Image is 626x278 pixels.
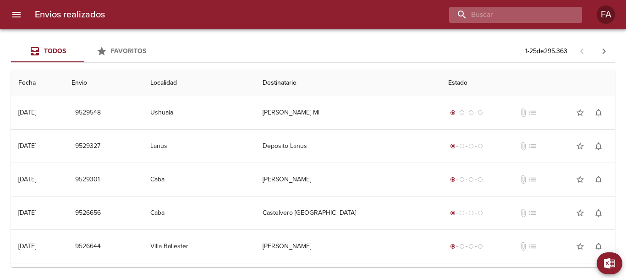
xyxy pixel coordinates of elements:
span: No tiene documentos adjuntos [519,208,528,218]
th: Envio [64,70,143,96]
div: [DATE] [18,175,36,183]
button: 9526656 [71,205,104,222]
span: No tiene pedido asociado [528,242,537,251]
div: Generado [448,175,485,184]
span: Todos [44,47,66,55]
button: Agregar a favoritos [571,104,589,122]
div: [DATE] [18,242,36,250]
span: radio_button_checked [450,244,456,249]
div: Tabs Envios [11,40,158,62]
span: star_border [576,142,585,151]
span: Pagina anterior [571,46,593,55]
span: radio_button_unchecked [468,210,474,216]
td: Lanus [143,130,255,163]
button: Activar notificaciones [589,204,608,222]
td: [PERSON_NAME] [255,230,441,263]
span: radio_button_unchecked [459,210,465,216]
th: Localidad [143,70,255,96]
span: No tiene documentos adjuntos [519,108,528,117]
span: star_border [576,208,585,218]
span: 9529301 [75,174,100,185]
span: radio_button_unchecked [468,143,474,149]
span: radio_button_unchecked [459,110,465,115]
td: Caba [143,163,255,196]
span: radio_button_unchecked [468,177,474,182]
div: Generado [448,142,485,151]
span: radio_button_unchecked [459,143,465,149]
td: Villa Ballester [143,230,255,263]
span: No tiene pedido asociado [528,142,537,151]
button: Activar notificaciones [589,104,608,122]
span: radio_button_unchecked [468,244,474,249]
button: 9526644 [71,238,104,255]
h6: Envios realizados [35,7,105,22]
button: Agregar a favoritos [571,237,589,256]
button: 9529327 [71,138,104,155]
div: [DATE] [18,142,36,150]
td: Deposito Lanus [255,130,441,163]
span: Pagina siguiente [593,40,615,62]
span: notifications_none [594,242,603,251]
span: radio_button_unchecked [459,177,465,182]
button: 9529548 [71,104,104,121]
button: Agregar a favoritos [571,170,589,189]
span: star_border [576,108,585,117]
span: radio_button_unchecked [478,177,483,182]
button: Activar notificaciones [589,137,608,155]
td: [PERSON_NAME] [255,163,441,196]
div: Abrir información de usuario [597,5,615,24]
div: FA [597,5,615,24]
span: No tiene documentos adjuntos [519,242,528,251]
span: radio_button_checked [450,177,456,182]
th: Estado [441,70,615,96]
span: 9526656 [75,207,101,219]
span: radio_button_unchecked [478,143,483,149]
span: radio_button_unchecked [468,110,474,115]
td: Ushuaia [143,96,255,129]
span: No tiene pedido asociado [528,175,537,184]
button: Agregar a favoritos [571,137,589,155]
div: Generado [448,108,485,117]
span: No tiene pedido asociado [528,208,537,218]
button: menu [5,4,27,26]
span: notifications_none [594,208,603,218]
span: radio_button_unchecked [478,110,483,115]
span: 9529327 [75,141,100,152]
button: Exportar Excel [597,252,622,274]
span: No tiene documentos adjuntos [519,142,528,151]
span: radio_button_checked [450,143,456,149]
span: radio_button_unchecked [459,244,465,249]
td: Caba [143,196,255,229]
span: notifications_none [594,142,603,151]
span: star_border [576,175,585,184]
div: [DATE] [18,209,36,217]
p: 1 - 25 de 295.363 [525,47,567,56]
span: No tiene pedido asociado [528,108,537,117]
span: No tiene documentos adjuntos [519,175,528,184]
span: star_border [576,242,585,251]
div: Generado [448,242,485,251]
td: Castelvero [GEOGRAPHIC_DATA] [255,196,441,229]
span: radio_button_checked [450,210,456,216]
td: [PERSON_NAME] Ml [255,96,441,129]
span: radio_button_unchecked [478,244,483,249]
button: Activar notificaciones [589,237,608,256]
div: Generado [448,208,485,218]
span: notifications_none [594,175,603,184]
span: radio_button_checked [450,110,456,115]
span: 9529548 [75,107,101,119]
button: Activar notificaciones [589,170,608,189]
th: Fecha [11,70,64,96]
button: Agregar a favoritos [571,204,589,222]
span: radio_button_unchecked [478,210,483,216]
span: Favoritos [111,47,146,55]
th: Destinatario [255,70,441,96]
input: buscar [449,7,566,23]
div: [DATE] [18,109,36,116]
span: notifications_none [594,108,603,117]
span: 9526644 [75,241,101,252]
button: 9529301 [71,171,104,188]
